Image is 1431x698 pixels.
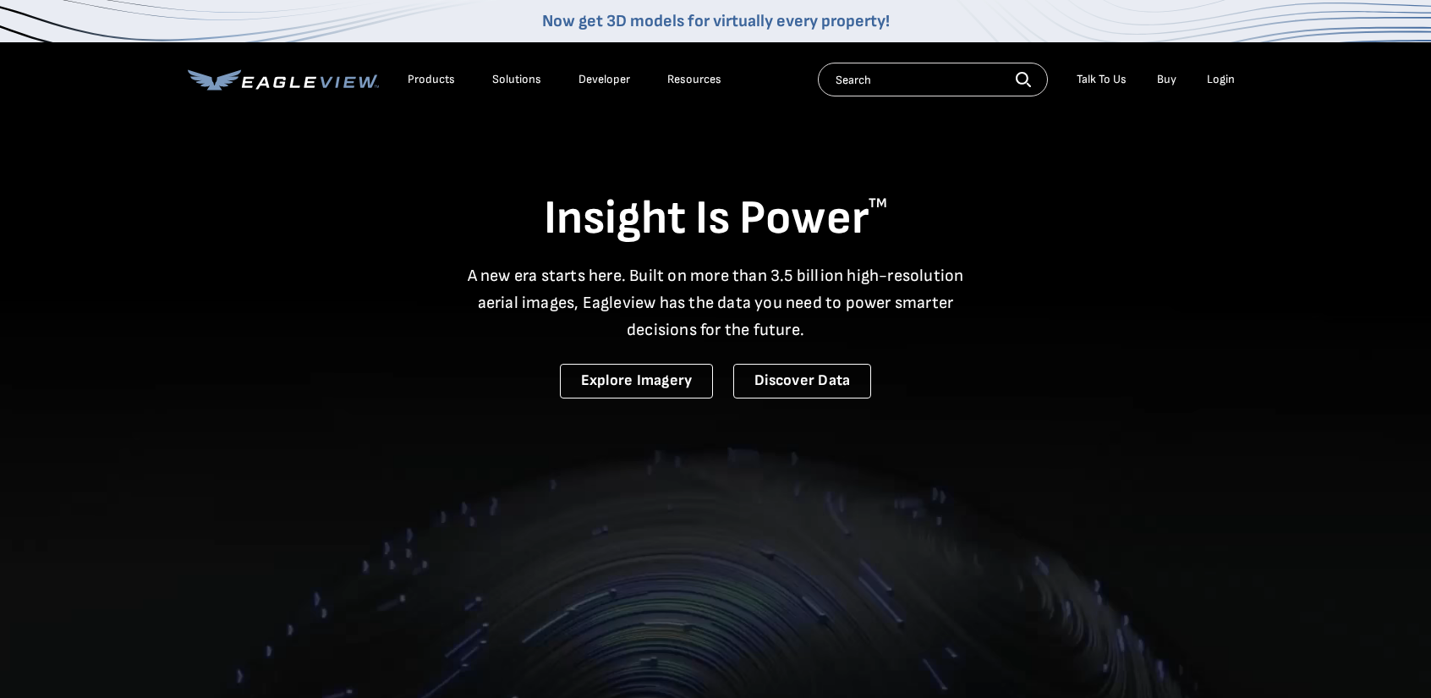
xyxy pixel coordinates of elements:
div: Login [1207,72,1235,87]
a: Discover Data [733,364,871,398]
a: Explore Imagery [560,364,714,398]
div: Solutions [492,72,541,87]
div: Talk To Us [1077,72,1127,87]
p: A new era starts here. Built on more than 3.5 billion high-resolution aerial images, Eagleview ha... [457,262,974,344]
a: Buy [1157,72,1176,87]
input: Search [818,63,1048,96]
sup: TM [869,195,887,212]
div: Products [408,72,455,87]
a: Developer [578,72,630,87]
a: Now get 3D models for virtually every property! [542,11,890,31]
div: Resources [667,72,721,87]
h1: Insight Is Power [188,190,1243,249]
